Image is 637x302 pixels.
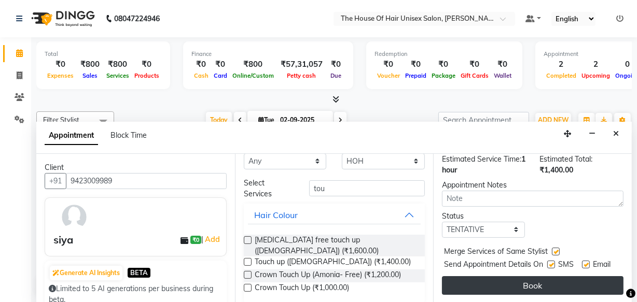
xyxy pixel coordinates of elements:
[558,259,574,272] span: SMS
[327,59,345,70] div: ₹0
[458,59,491,70] div: ₹0
[132,59,162,70] div: ₹0
[403,72,429,79] span: Prepaid
[45,72,76,79] span: Expenses
[59,202,89,232] img: avatar
[255,235,417,256] span: [MEDICAL_DATA] free touch up ([DEMOGRAPHIC_DATA]) (₹1,600.00)
[80,72,100,79] span: Sales
[248,206,421,224] button: Hair Colour
[444,246,548,259] span: Merge Services of Same Stylist
[191,59,211,70] div: ₹0
[444,259,543,272] span: Send Appointment Details On
[76,59,104,70] div: ₹800
[104,59,132,70] div: ₹800
[442,211,525,222] div: Status
[375,59,403,70] div: ₹0
[43,116,79,124] span: Filter Stylist
[45,50,162,59] div: Total
[429,72,458,79] span: Package
[26,4,98,33] img: logo
[190,236,201,244] span: ₹0
[442,154,521,164] span: Estimated Service Time:
[132,72,162,79] span: Products
[211,59,230,70] div: ₹0
[328,72,344,79] span: Due
[230,72,276,79] span: Online/Custom
[110,131,147,140] span: Block Time
[255,269,401,282] span: Crown Touch Up (Amonia- Free) (₹1,200.00)
[539,154,592,164] span: Estimated Total:
[579,72,613,79] span: Upcoming
[104,72,132,79] span: Services
[277,112,329,128] input: 2025-09-02
[403,59,429,70] div: ₹0
[579,59,613,70] div: 2
[491,72,514,79] span: Wallet
[128,268,150,278] span: BETA
[45,126,98,145] span: Appointment
[45,162,227,173] div: Client
[254,209,298,221] div: Hair Colour
[191,50,345,59] div: Finance
[236,178,302,199] div: Select Services
[535,113,571,127] button: ADD NEW
[285,72,319,79] span: Petty cash
[211,72,230,79] span: Card
[255,256,411,269] span: Touch up ([DEMOGRAPHIC_DATA]) (₹1,400.00)
[201,233,221,246] span: |
[276,59,327,70] div: ₹57,31,057
[45,59,76,70] div: ₹0
[442,154,525,175] span: 1 hour
[608,126,624,142] button: Close
[429,59,458,70] div: ₹0
[458,72,491,79] span: Gift Cards
[375,72,403,79] span: Voucher
[442,180,624,191] div: Appointment Notes
[50,266,122,280] button: Generate AI Insights
[230,59,276,70] div: ₹800
[442,276,624,295] button: Book
[539,165,573,175] span: ₹1,400.00
[191,72,211,79] span: Cash
[438,112,529,128] input: Search Appointment
[491,59,514,70] div: ₹0
[53,232,73,248] div: siya
[255,282,349,295] span: Crown Touch Up (₹1,000.00)
[375,50,514,59] div: Redemption
[66,173,227,189] input: Search by Name/Mobile/Email/Code
[203,233,221,246] a: Add
[309,180,425,196] input: Search by service name
[593,259,611,272] span: Email
[538,116,569,124] span: ADD NEW
[114,4,160,33] b: 08047224946
[256,116,277,124] span: Tue
[544,72,579,79] span: Completed
[206,112,232,128] span: Today
[544,59,579,70] div: 2
[45,173,66,189] button: +91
